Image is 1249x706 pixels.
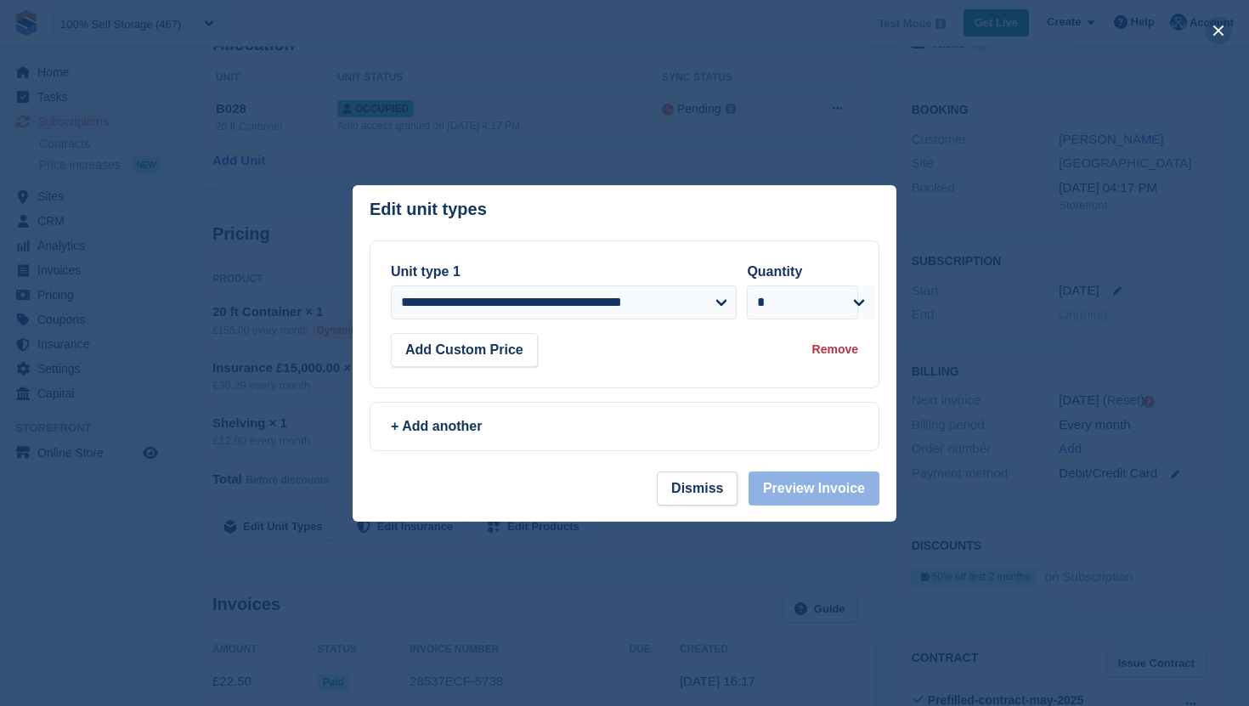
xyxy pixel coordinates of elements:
p: Edit unit types [370,200,487,219]
button: Preview Invoice [749,472,879,505]
label: Unit type 1 [391,264,461,279]
a: + Add another [370,402,879,451]
div: Remove [812,341,858,359]
button: Add Custom Price [391,333,538,367]
label: Quantity [747,264,802,279]
button: close [1205,17,1232,44]
button: Dismiss [657,472,738,505]
div: + Add another [391,416,858,437]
